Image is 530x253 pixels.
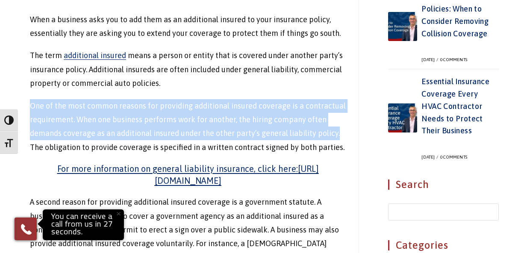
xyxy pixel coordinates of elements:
[57,164,319,185] a: For more information on general liability insurance, click here:[URL][DOMAIN_NAME]
[435,155,439,159] span: /
[388,203,499,221] input: Insert search query
[64,51,126,60] a: additional insured
[388,203,499,221] form: Search this website
[30,13,346,41] p: When a business asks you to add them as an additional insured to your insurance policy, essential...
[19,222,33,236] img: Phone icon
[109,204,128,223] button: Close
[30,99,346,155] p: One of the most common reasons for providing additional insured coverage is a contractual require...
[45,212,122,238] p: You can receive a call from us in 27 seconds.
[435,57,439,62] span: /
[421,155,439,160] div: [DATE]
[421,77,489,135] a: Essential Insurance Coverage Every HVAC Contractor Needs to Protect Their Business
[421,57,439,62] div: [DATE]
[440,57,467,62] a: 0 Comments
[30,49,346,90] p: The term means a person or entity that is covered under another party’s insurance policy. Additio...
[388,179,499,190] h4: Search
[440,155,467,159] a: 0 Comments
[388,240,499,250] h4: Categories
